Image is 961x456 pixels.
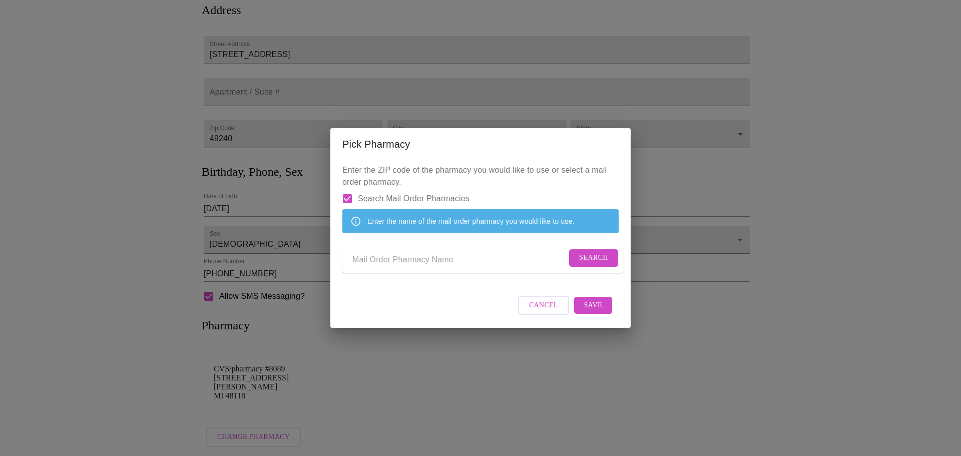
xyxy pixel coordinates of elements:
button: Save [574,297,612,314]
button: Cancel [518,296,569,315]
p: Enter the ZIP code of the pharmacy you would like to use or select a mail order pharmacy. [342,164,619,281]
h2: Pick Pharmacy [342,136,619,152]
button: Search [569,249,618,267]
div: Enter the name of the mail order pharmacy you would like to use. [367,212,574,230]
span: Save [584,299,602,312]
input: Send a message to your care team [352,252,567,268]
span: Search [579,252,608,264]
span: Cancel [529,299,558,312]
span: Search Mail Order Pharmacies [358,193,469,205]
